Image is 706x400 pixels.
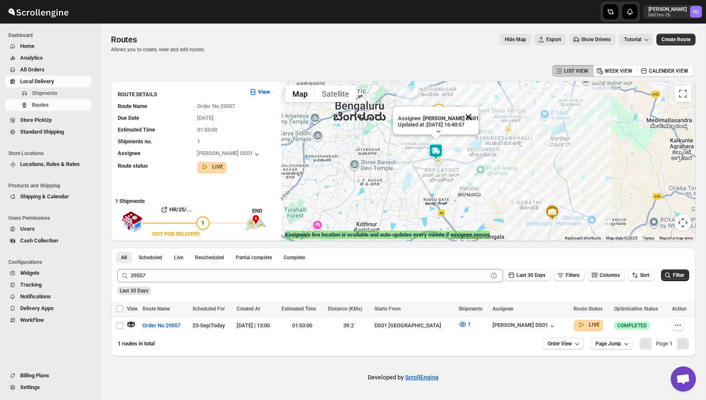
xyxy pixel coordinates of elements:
button: Home [5,40,92,52]
button: Routes [5,99,92,111]
span: Estimated Time [282,306,316,312]
button: Shipments [5,87,92,99]
img: trip_end.png [245,215,266,231]
div: [PERSON_NAME] DS01 [197,150,261,158]
span: 1 [468,321,471,327]
span: Action [672,306,687,312]
div: [DATE] | 13:00 [237,321,277,330]
b: HR/25/... [169,206,192,213]
span: Widgets [20,270,40,276]
span: Route status [118,163,148,169]
p: Allows you to create, view and edit routes. [111,46,205,53]
span: Shipments [32,90,58,96]
b: View [258,89,270,95]
a: Open this area in Google Maps (opens a new window) [283,230,311,241]
span: Route Status [574,306,603,312]
span: Filter [673,272,684,278]
button: Keyboard shortcuts [565,235,601,241]
b: 1 [669,340,672,347]
span: Analytics [20,55,43,61]
button: Billing Plans [5,370,92,382]
span: WEEK VIEW [605,68,632,74]
label: Assignee's live location is available and auto-updates every minute if assignee moves [285,231,490,239]
button: HR/25/... [142,203,210,216]
div: END [252,207,277,215]
button: All Orders [5,64,92,76]
div: 39.2 [328,321,369,330]
span: Notifications [20,293,51,300]
span: Settings [20,384,40,390]
button: 1 [453,318,476,331]
b: LIVE [212,164,223,170]
button: Filter [661,269,689,281]
button: Show Drivers [569,34,616,45]
div: 1 [430,104,447,121]
div: OUT FOR DELIVERY [152,230,200,238]
span: All [121,254,127,261]
span: Route Name [142,306,170,312]
text: RC [693,9,699,15]
span: Page [656,340,672,347]
span: Created At [237,306,260,312]
span: Billing Plans [20,372,49,379]
button: Columns [588,269,625,281]
div: 01:53:00 [282,321,323,330]
span: WorkFlow [20,317,44,323]
span: Columns [600,272,620,278]
button: [PERSON_NAME] DS01 [493,322,556,330]
button: Show street map [285,85,315,102]
span: Routes [32,102,49,108]
button: Tutorial [619,34,653,45]
span: Dashboard [8,32,95,39]
button: Page Jump [590,338,633,350]
span: Page Jump [595,340,621,347]
button: Delivery Apps [5,303,92,314]
span: Rescheduled [195,254,224,261]
span: All Orders [20,66,45,73]
span: Distance (KMs) [328,306,362,312]
span: Configurations [8,259,95,266]
span: Locations, Rules & Rates [20,161,80,167]
span: [DATE] [197,115,213,121]
span: Store PickUp [20,117,52,123]
span: Last 30 Days [120,288,148,294]
span: Users Permissions [8,215,95,221]
span: 1 [197,138,200,145]
button: User menu [643,5,703,18]
button: Widgets [5,267,92,279]
span: Tutorial [624,37,641,42]
span: Export [546,36,561,43]
span: Partial complete [236,254,272,261]
span: Scheduled [139,254,162,261]
span: 23-Sep | Today [192,322,225,329]
span: COMPLETED [617,322,647,329]
div: Open chat [671,366,696,392]
img: shop.svg [121,205,142,238]
span: Route Name [118,103,147,109]
p: Updated at : [DATE] 16:40:57 [398,121,479,128]
span: Sort [640,272,649,278]
span: Assignee [118,150,140,156]
span: Scheduled For [192,306,225,312]
button: Order No 29557 [137,319,185,332]
span: Hide Map [505,36,526,43]
span: Filters [566,272,580,278]
p: Assignee : [398,115,479,121]
img: ScrollEngine [7,1,70,22]
button: Map camera controls [674,214,691,231]
p: b607ea-2b [648,13,687,18]
span: Optimization Status [614,306,658,312]
span: Map data ©2025 [606,236,638,240]
button: Settings [5,382,92,393]
span: 01:53:00 [197,126,217,133]
button: All routes [116,252,132,263]
button: LIVE [200,163,223,171]
button: Shipping & Calendar [5,191,92,203]
span: Shipments [458,306,482,312]
span: Order View [548,340,572,347]
button: Cash Collection [5,235,92,247]
span: Users [20,226,35,232]
button: Last 30 Days [505,269,551,281]
span: Order No 29557 [197,103,235,109]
